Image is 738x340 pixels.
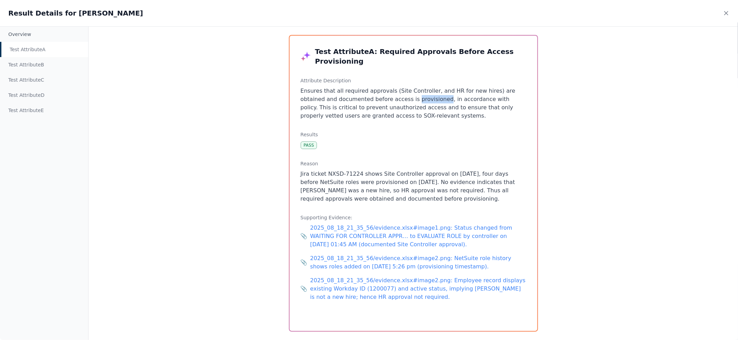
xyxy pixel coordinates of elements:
[301,87,526,120] p: Ensures that all required approvals (Site Controller, and HR for new hires) are obtained and docu...
[301,285,308,293] span: 📎
[301,131,526,138] h3: Results
[301,276,526,301] a: 📎2025_08_18_21_35_56/evidence.xlsx#image2.png: Employee record displays existing Workday ID (1200...
[301,232,308,240] span: 📎
[301,224,526,249] a: 📎2025_08_18_21_35_56/evidence.xlsx#image1.png: Status changed from WAITING FOR CONTROLLER APPR… t...
[301,160,526,167] h3: Reason
[315,47,526,66] h3: Test Attribute A : Required Approvals Before Access Provisioning
[301,254,526,271] a: 📎2025_08_18_21_35_56/evidence.xlsx#image2.png: NetSuite role history shows roles added on [DATE] ...
[301,214,526,221] h3: Supporting Evidence:
[301,258,308,267] span: 📎
[301,141,317,149] div: PASS
[8,8,143,18] h2: Result Details for [PERSON_NAME]
[301,77,526,84] h3: Attribute Description
[301,170,526,203] p: Jira ticket NXSD-71224 shows Site Controller approval on [DATE], four days before NetSuite roles ...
